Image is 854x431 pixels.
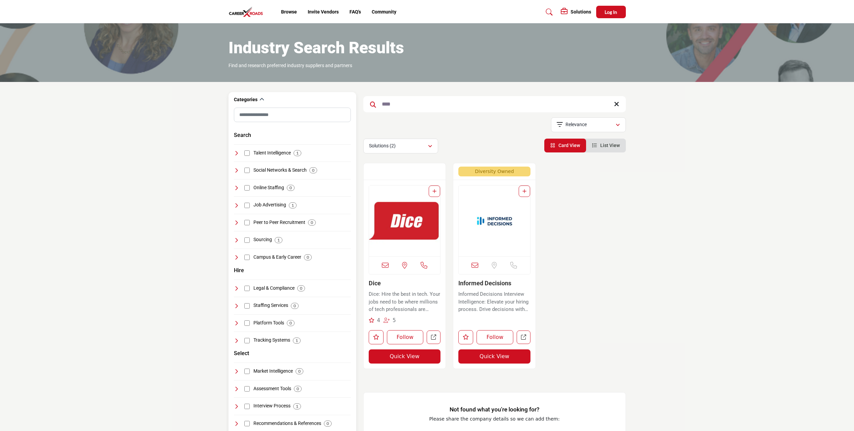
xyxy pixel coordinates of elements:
a: Add To List [522,189,526,194]
div: 0 Results For Online Staffing [287,185,295,191]
a: Open dice in new tab [427,331,440,344]
a: Dice: Hire the best in tech. Your jobs need to be where millions of tech professionals are search... [369,289,441,313]
button: Quick View [369,349,441,364]
b: 0 [311,220,313,225]
h3: Informed Decisions [458,280,530,287]
h4: Sourcing: Strategies and tools for identifying and engaging potential candidates for specific job... [253,236,272,243]
span: 5 [393,317,396,323]
button: Hire [234,266,244,275]
h2: Categories [234,96,257,103]
h4: Assessment Tools: Tools and platforms for evaluating candidate skills, competencies, and fit for ... [253,385,291,392]
h4: Social Networks & Search: Platforms that combine social networking and search capabilities for re... [253,167,307,174]
h4: Platform Tools: Software and tools designed to enhance operational efficiency and collaboration i... [253,320,284,326]
div: 0 Results For Legal & Compliance [297,285,305,291]
h4: Staffing Services: Services and agencies focused on providing temporary, permanent, and specializ... [253,302,288,309]
h4: Online Staffing: Digital platforms specializing in the staffing of temporary, contract, and conti... [253,184,284,191]
a: Invite Vendors [308,9,339,15]
h4: Recommendations & References: Tools for gathering and managing professional recommendations and r... [253,420,321,427]
p: Find and research preferred industry suppliers and partners [228,62,352,69]
b: 0 [327,421,329,426]
input: Select Job Advertising checkbox [244,203,250,208]
input: Select Legal & Compliance checkbox [244,286,250,291]
p: Relevance [566,121,587,128]
input: Select Interview Process checkbox [244,404,250,409]
input: Select Peer to Peer Recruitment checkbox [244,220,250,225]
b: 1 [277,238,280,242]
span: Please share the company details so we can add them: [429,416,559,422]
b: 0 [300,286,302,291]
b: 0 [297,386,299,391]
div: Solutions [561,8,591,16]
h1: Industry Search Results [228,37,404,58]
h4: Market Intelligence: Tools and services providing insights into labor market trends, talent pools... [253,368,293,375]
input: Select Online Staffing checkbox [244,185,250,191]
b: 1 [296,151,299,155]
p: Solutions (2) [369,143,396,149]
button: Solutions (2) [363,139,438,153]
div: 0 Results For Campus & Early Career [304,254,312,260]
img: Informed Decisions [459,185,530,256]
b: 0 [307,255,309,260]
a: View Card [550,143,580,148]
a: View List [592,143,620,148]
h3: Not found what you're looking for? [377,406,612,413]
b: 1 [292,203,294,208]
b: 1 [296,404,298,409]
input: Select Social Networks & Search checkbox [244,168,250,173]
span: Log In [605,9,617,15]
li: Card View [544,139,586,152]
b: 0 [289,321,292,325]
div: 0 Results For Social Networks & Search [309,167,317,173]
a: Add To List [432,189,436,194]
div: 0 Results For Platform Tools [287,320,295,326]
input: Select Market Intelligence checkbox [244,369,250,374]
h4: Talent Intelligence: Intelligence and data-driven insights for making informed decisions in talen... [253,150,291,156]
button: Quick View [458,349,530,364]
p: Informed Decisions Interview Intelligence: Elevate your hiring process. Drive decisions with data... [458,290,530,313]
button: Select [234,349,249,357]
button: Follow [387,330,424,344]
div: 0 Results For Staffing Services [291,303,299,309]
input: Select Talent Intelligence checkbox [244,150,250,156]
img: Dice [369,185,440,256]
input: Select Campus & Early Career checkbox [244,255,250,260]
button: Like listing [369,330,384,344]
h3: Dice [369,280,441,287]
button: Follow [477,330,513,344]
p: Dice: Hire the best in tech. Your jobs need to be where millions of tech professionals are search... [369,290,441,313]
div: 0 Results For Peer to Peer Recruitment [308,220,316,226]
b: 0 [312,168,314,173]
input: Select Tracking Systems checkbox [244,338,250,343]
a: Informed Decisions [458,280,511,287]
a: Search [539,7,557,18]
h5: Solutions [571,9,591,15]
div: 0 Results For Recommendations & References [324,421,332,427]
h4: Job Advertising: Platforms and strategies for advertising job openings to attract a wide range of... [253,202,286,208]
input: Select Sourcing checkbox [244,237,250,243]
input: Select Staffing Services checkbox [244,303,250,309]
a: Open Listing in new tab [459,185,530,256]
h4: Peer to Peer Recruitment: Recruitment methods leveraging existing employees' networks and relatio... [253,219,305,226]
div: 1 Results For Tracking Systems [293,338,301,344]
a: Open Listing in new tab [369,185,440,256]
button: Search [234,131,251,139]
h4: Interview Process: Tools and processes focused on optimizing and streamlining the interview and c... [253,403,291,409]
h4: Tracking Systems: Systems for tracking and managing candidate applications, interviews, and onboa... [253,337,290,344]
b: 0 [294,304,296,308]
button: Relevance [551,117,626,132]
a: Browse [281,9,297,15]
a: Informed Decisions Interview Intelligence: Elevate your hiring process. Drive decisions with data... [458,289,530,313]
input: Select Platform Tools checkbox [244,320,250,326]
input: Select Assessment Tools checkbox [244,386,250,392]
h4: Legal & Compliance: Resources and services ensuring recruitment practices comply with legal and r... [253,285,295,292]
li: List View [586,139,626,152]
span: Card View [558,143,580,148]
input: Search Keyword [363,96,626,112]
input: Select Recommendations & References checkbox [244,421,250,426]
a: Dice [369,280,381,287]
b: 1 [296,338,298,343]
a: Open informed-decisions in new tab [517,331,530,344]
div: 1 Results For Sourcing [275,237,282,243]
